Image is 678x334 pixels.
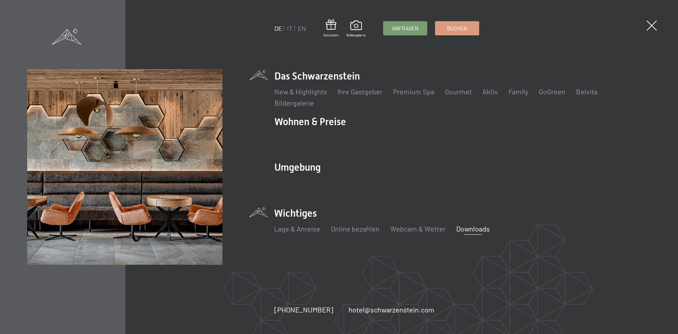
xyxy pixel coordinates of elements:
[393,87,434,96] a: Premium Spa
[274,224,320,233] a: Lage & Anreise
[576,87,597,96] a: Belvita
[274,99,314,107] a: Bildergalerie
[390,224,446,233] a: Webcam & Wetter
[27,69,222,265] img: Wellnesshotels - Bar - Spieltische - Kinderunterhaltung
[447,25,467,32] span: Buchen
[323,19,339,37] a: Gutschein
[482,87,498,96] a: Aktiv
[274,24,282,32] a: DE
[337,87,382,96] a: Ihre Gastgeber
[274,305,333,314] span: [PHONE_NUMBER]
[287,24,292,32] a: IT
[298,24,306,32] a: EN
[274,305,333,315] a: [PHONE_NUMBER]
[274,87,327,96] a: New & Highlights
[435,22,479,35] a: Buchen
[323,33,339,37] span: Gutschein
[383,22,427,35] a: Anfragen
[392,25,418,32] span: Anfragen
[456,224,490,233] a: Downloads
[346,20,365,37] a: Bildergalerie
[509,87,528,96] a: Family
[349,305,434,315] a: hotel@schwarzenstein.com
[445,87,472,96] a: Gourmet
[346,33,365,37] span: Bildergalerie
[539,87,565,96] a: GoGreen
[331,224,380,233] a: Online bezahlen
